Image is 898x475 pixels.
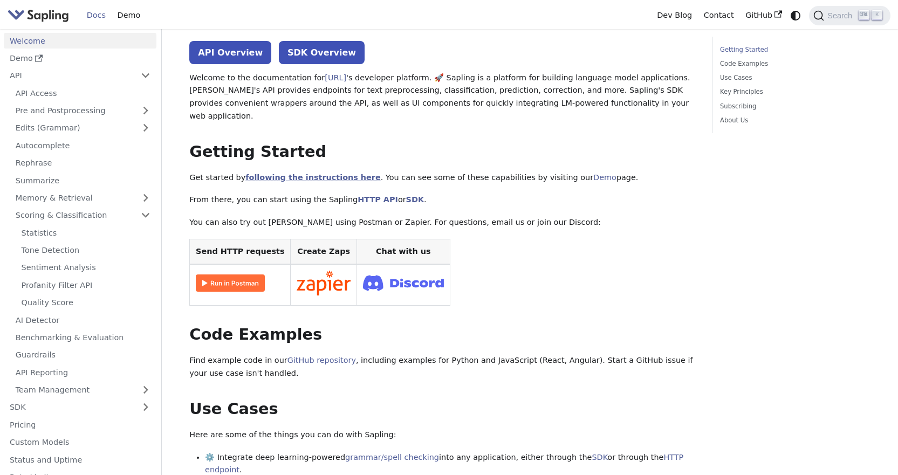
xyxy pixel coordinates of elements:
[824,11,859,20] span: Search
[10,347,156,363] a: Guardrails
[189,325,696,345] h2: Code Examples
[4,400,135,415] a: SDK
[4,51,156,66] a: Demo
[189,142,696,162] h2: Getting Started
[189,216,696,229] p: You can also try out [PERSON_NAME] using Postman or Zapier. For questions, email us or join our D...
[345,453,439,462] a: grammar/spell checking
[651,7,697,24] a: Dev Blog
[10,208,156,223] a: Scoring & Classification
[809,6,890,25] button: Search (Ctrl+K)
[189,171,696,184] p: Get started by . You can see some of these capabilities by visiting our page.
[16,295,156,311] a: Quality Score
[189,400,696,419] h2: Use Cases
[245,173,380,182] a: following the instructions here
[10,120,156,136] a: Edits (Grammar)
[112,7,146,24] a: Demo
[135,400,156,415] button: Expand sidebar category 'SDK'
[4,452,156,467] a: Status and Uptime
[8,8,69,23] img: Sapling.ai
[189,41,271,64] a: API Overview
[10,85,156,101] a: API Access
[872,10,882,20] kbd: K
[10,155,156,171] a: Rephrase
[788,8,804,23] button: Switch between dark and light mode (currently system mode)
[406,195,424,204] a: SDK
[81,7,112,24] a: Docs
[10,312,156,328] a: AI Detector
[4,68,135,84] a: API
[16,260,156,276] a: Sentiment Analysis
[720,101,866,112] a: Subscribing
[10,382,156,398] a: Team Management
[16,243,156,258] a: Tone Detection
[4,33,156,49] a: Welcome
[720,59,866,69] a: Code Examples
[363,272,444,294] img: Join Discord
[189,354,696,380] p: Find example code in our , including examples for Python and JavaScript (React, Angular). Start a...
[291,239,357,264] th: Create Zaps
[287,356,356,364] a: GitHub repository
[10,103,156,119] a: Pre and Postprocessing
[196,274,265,292] img: Run in Postman
[190,239,291,264] th: Send HTTP requests
[10,364,156,380] a: API Reporting
[10,137,156,153] a: Autocomplete
[135,68,156,84] button: Collapse sidebar category 'API'
[720,87,866,97] a: Key Principles
[739,7,787,24] a: GitHub
[358,195,398,204] a: HTTP API
[698,7,740,24] a: Contact
[325,73,346,82] a: [URL]
[720,45,866,55] a: Getting Started
[16,225,156,240] a: Statistics
[4,435,156,450] a: Custom Models
[4,417,156,432] a: Pricing
[720,73,866,83] a: Use Cases
[10,173,156,188] a: Summarize
[189,72,696,123] p: Welcome to the documentation for 's developer platform. 🚀 Sapling is a platform for building lang...
[720,115,866,126] a: About Us
[297,271,351,295] img: Connect in Zapier
[189,194,696,206] p: From there, you can start using the Sapling or .
[357,239,450,264] th: Chat with us
[16,277,156,293] a: Profanity Filter API
[189,429,696,442] p: Here are some of the things you can do with Sapling:
[593,173,616,182] a: Demo
[8,8,73,23] a: Sapling.ai
[279,41,365,64] a: SDK Overview
[592,453,607,462] a: SDK
[10,190,156,206] a: Memory & Retrieval
[10,330,156,346] a: Benchmarking & Evaluation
